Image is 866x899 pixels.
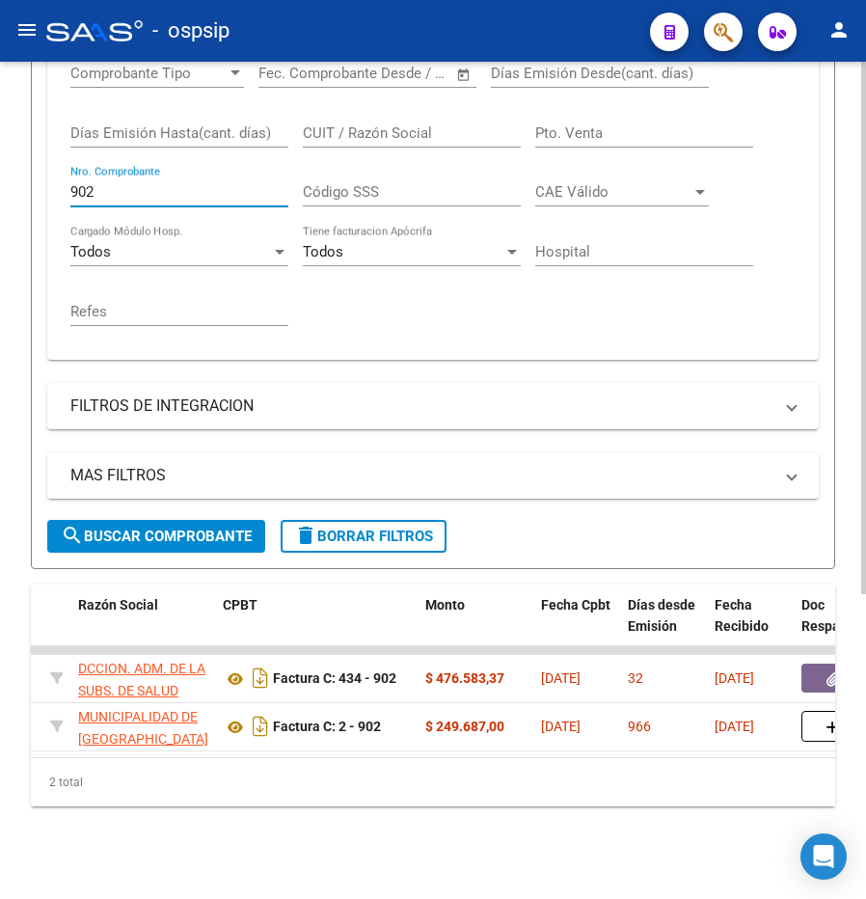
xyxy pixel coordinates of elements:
datatable-header-cell: Fecha Recibido [707,585,794,669]
span: Todos [70,243,111,260]
span: [DATE] [715,670,754,686]
i: Descargar documento [248,711,273,742]
span: [DATE] [541,719,581,734]
span: Fecha Recibido [715,597,769,635]
input: Fecha inicio [258,65,337,82]
span: MUNICIPALIDAD DE [GEOGRAPHIC_DATA] [78,709,208,747]
span: Días desde Emisión [628,597,695,635]
div: 33685075259 [78,706,207,747]
span: DCCION. ADM. DE LA SUBS. DE SALUD PCIA. DE NEUQUEN [78,661,205,721]
strong: Factura C: 2 - 902 [273,720,381,735]
span: Razón Social [78,597,158,613]
mat-panel-title: MAS FILTROS [70,465,772,486]
button: Open calendar [453,64,475,86]
datatable-header-cell: CPBT [215,585,418,669]
span: Todos [303,243,343,260]
span: - ospsip [152,10,230,52]
mat-icon: delete [294,524,317,547]
span: Comprobante Tipo [70,65,227,82]
strong: $ 249.687,00 [425,719,504,734]
strong: $ 476.583,37 [425,670,504,686]
button: Buscar Comprobante [47,520,265,553]
span: Fecha Cpbt [541,597,610,613]
span: Monto [425,597,465,613]
span: [DATE] [541,670,581,686]
div: 2 total [31,758,835,806]
span: CPBT [223,597,257,613]
span: Borrar Filtros [294,528,433,545]
i: Descargar documento [248,663,273,694]
datatable-header-cell: Fecha Cpbt [533,585,620,669]
input: Fecha fin [354,65,447,82]
mat-expansion-panel-header: MAS FILTROS [47,452,819,499]
span: [DATE] [715,719,754,734]
span: 966 [628,719,651,734]
span: 32 [628,670,643,686]
button: Borrar Filtros [281,520,447,553]
span: CAE Válido [535,183,691,201]
datatable-header-cell: Razón Social [70,585,215,669]
mat-icon: search [61,524,84,547]
mat-expansion-panel-header: FILTROS DE INTEGRACION [47,383,819,429]
div: 30707519378 [78,658,207,698]
mat-panel-title: FILTROS DE INTEGRACION [70,395,772,417]
strong: Factura C: 434 - 902 [273,671,396,687]
mat-icon: person [827,18,851,41]
datatable-header-cell: Días desde Emisión [620,585,707,669]
span: Buscar Comprobante [61,528,252,545]
div: Open Intercom Messenger [800,833,847,880]
mat-icon: menu [15,18,39,41]
datatable-header-cell: Monto [418,585,533,669]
